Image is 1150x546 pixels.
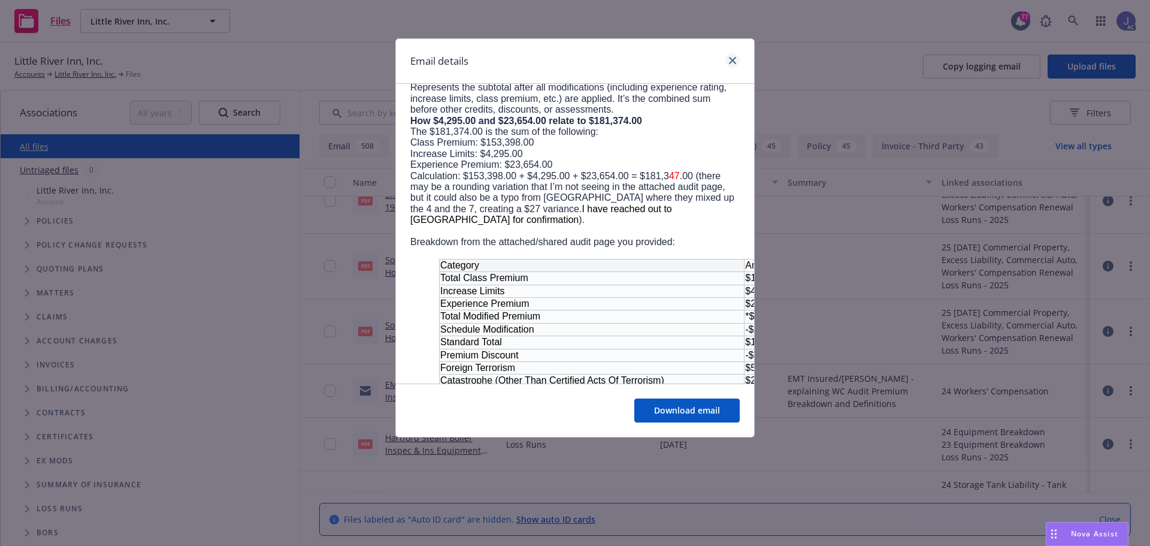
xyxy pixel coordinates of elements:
[654,405,720,416] span: Download email
[745,311,778,321] span: *$181,3
[440,324,534,334] span: Schedule Modification
[440,337,502,347] span: Standard Total
[745,298,793,309] span: $23,654.00
[745,375,780,385] span: $260.00
[440,286,505,296] span: Increase Limits
[440,311,540,321] span: Total Modified Premium
[745,324,791,334] span: -$7,254.00
[440,273,528,283] span: Total Class Premium
[745,273,798,283] span: $153,398.00
[410,204,672,225] span: I have reached out to [GEOGRAPHIC_DATA] for confirmation
[634,399,740,423] button: Download email
[410,159,740,170] li: Experience Premium: $23,654.00
[410,149,740,159] li: Increase Limits: $4,295.00
[410,237,740,248] p: Breakdown from the attached/shared audit page you provided:
[440,260,479,270] span: Category
[1046,523,1061,545] div: Drag to move
[410,82,740,115] li: Represents the subtotal after all modifications (including experience rating, increase limits, cl...
[410,126,740,137] li: The $181,374.00 is the sum of the following:
[410,137,740,148] li: Class Premium: $153,398.00
[745,363,780,373] span: $520.00
[410,116,642,126] b: How $4,295.00 and $23,654.00 relate to $181,374.00
[440,350,519,360] span: Premium Discount
[440,298,529,309] span: Experience Premium
[440,363,515,373] span: Foreign Terrorism
[1071,529,1118,539] span: Nova Assist
[725,53,740,68] a: close
[745,286,788,296] span: $4,295.00
[1046,522,1128,546] button: Nova Assist
[410,171,740,226] li: Calculation: $153,398.00 + $4,295.00 + $23,654.00 = $181,3 .00 (there may be a rounding variation...
[669,171,680,181] span: 47
[745,337,798,347] span: $174,093.00
[440,375,664,385] span: Catastrophe (Other Than Certified Acts Of Terrorism)
[745,350,796,360] span: -$19,673.00
[410,53,468,69] h1: Email details
[745,260,778,270] span: Amount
